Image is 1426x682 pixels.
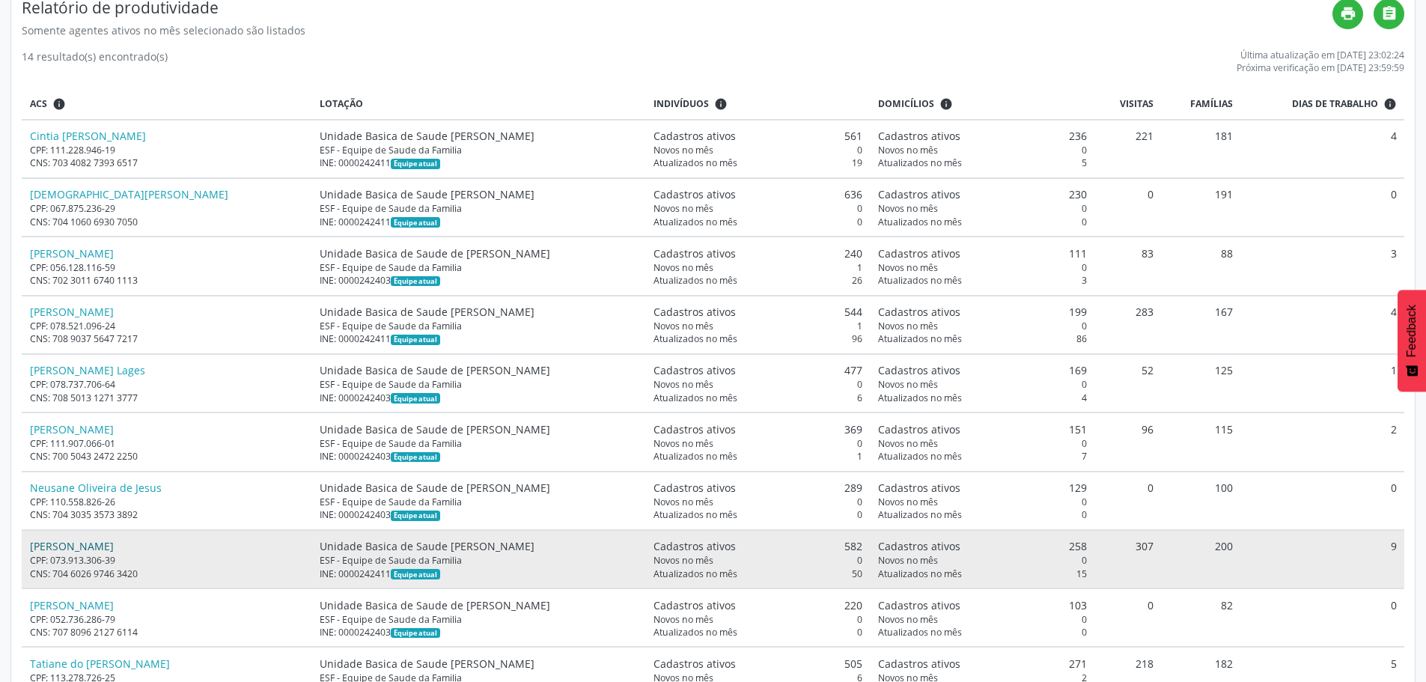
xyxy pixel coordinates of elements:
[653,378,713,391] span: Novos no mês
[320,378,638,391] div: ESF - Equipe de Saude da Familia
[320,332,638,345] div: INE: 0000242411
[320,496,638,508] div: ESF - Equipe de Saude da Familia
[320,128,638,144] div: Unidade Basica de Saude [PERSON_NAME]
[653,496,713,508] span: Novos no mês
[653,202,713,215] span: Novos no mês
[878,567,962,580] span: Atualizados no mês
[1162,412,1241,471] td: 115
[1241,530,1404,588] td: 9
[878,554,1087,567] div: 0
[878,362,960,378] span: Cadastros ativos
[320,392,638,404] div: INE: 0000242403
[320,156,638,169] div: INE: 0000242411
[878,613,1087,626] div: 0
[30,320,305,332] div: CPF: 078.521.096-24
[320,567,638,580] div: INE: 0000242411
[30,626,305,639] div: CNS: 707 8096 2127 6114
[320,508,638,521] div: INE: 0000242403
[391,335,439,345] span: Esta é a equipe atual deste Agente
[391,452,439,463] span: Esta é a equipe atual deste Agente
[653,597,862,613] div: 220
[30,554,305,567] div: CPF: 073.913.306-39
[878,332,1087,345] div: 86
[653,144,862,156] div: 0
[30,202,305,215] div: CPF: 067.875.236-29
[1094,237,1162,295] td: 83
[653,421,862,437] div: 369
[30,363,145,377] a: [PERSON_NAME] Lages
[878,656,960,672] span: Cadastros ativos
[320,421,638,437] div: Unidade Basica de Saude de [PERSON_NAME]
[1162,588,1241,647] td: 82
[878,437,1087,450] div: 0
[878,597,960,613] span: Cadastros ativos
[30,496,305,508] div: CPF: 110.558.826-26
[653,202,862,215] div: 0
[1241,120,1404,178] td: 4
[653,274,737,287] span: Atualizados no mês
[878,508,1087,521] div: 0
[1292,97,1378,111] span: Dias de trabalho
[878,656,1087,672] div: 271
[1094,120,1162,178] td: 221
[878,216,1087,228] div: 0
[52,97,66,111] i: ACSs que estiveram vinculados a uma UBS neste período, mesmo sem produtividade.
[878,613,938,626] span: Novos no mês
[320,274,638,287] div: INE: 0000242403
[1162,89,1241,120] th: Famílias
[878,261,1087,274] div: 0
[312,89,646,120] th: Lotação
[30,567,305,580] div: CNS: 704 6026 9746 3420
[1094,530,1162,588] td: 307
[391,628,439,639] span: Esta é a equipe atual deste Agente
[320,626,638,639] div: INE: 0000242403
[320,216,638,228] div: INE: 0000242411
[653,480,862,496] div: 289
[878,202,1087,215] div: 0
[878,554,938,567] span: Novos no mês
[653,97,709,111] span: Indivíduos
[1094,296,1162,354] td: 283
[1094,472,1162,530] td: 0
[1094,354,1162,412] td: 52
[878,480,960,496] span: Cadastros ativos
[30,422,114,436] a: [PERSON_NAME]
[22,22,1332,38] div: Somente agentes ativos no mês selecionado são listados
[1162,178,1241,237] td: 191
[878,261,938,274] span: Novos no mês
[30,613,305,626] div: CPF: 052.736.286-79
[878,202,938,215] span: Novos no mês
[878,156,962,169] span: Atualizados no mês
[653,626,862,639] div: 0
[878,97,934,111] span: Domicílios
[1398,290,1426,392] button: Feedback - Mostrar pesquisa
[320,144,638,156] div: ESF - Equipe de Saude da Familia
[320,186,638,202] div: Unidade Basica de Saude [PERSON_NAME]
[878,320,1087,332] div: 0
[30,481,162,495] a: Neusane Oliveira de Jesus
[30,305,114,319] a: [PERSON_NAME]
[320,656,638,672] div: Unidade Basica de Saude [PERSON_NAME]
[320,246,638,261] div: Unidade Basica de Saude de [PERSON_NAME]
[653,437,713,450] span: Novos no mês
[320,437,638,450] div: ESF - Equipe de Saude da Familia
[320,450,638,463] div: INE: 0000242403
[1381,5,1398,22] i: 
[878,538,960,554] span: Cadastros ativos
[30,261,305,274] div: CPF: 056.128.116-59
[30,156,305,169] div: CNS: 703 4082 7393 6517
[878,186,960,202] span: Cadastros ativos
[1237,49,1404,61] div: Última atualização em [DATE] 23:02:24
[878,567,1087,580] div: 15
[1094,588,1162,647] td: 0
[653,246,736,261] span: Cadastros ativos
[30,450,305,463] div: CNS: 700 5043 2472 2250
[878,144,938,156] span: Novos no mês
[878,626,1087,639] div: 0
[653,421,736,437] span: Cadastros ativos
[653,613,862,626] div: 0
[653,613,713,626] span: Novos no mês
[878,480,1087,496] div: 129
[878,320,938,332] span: Novos no mês
[320,362,638,378] div: Unidade Basica de Saude de [PERSON_NAME]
